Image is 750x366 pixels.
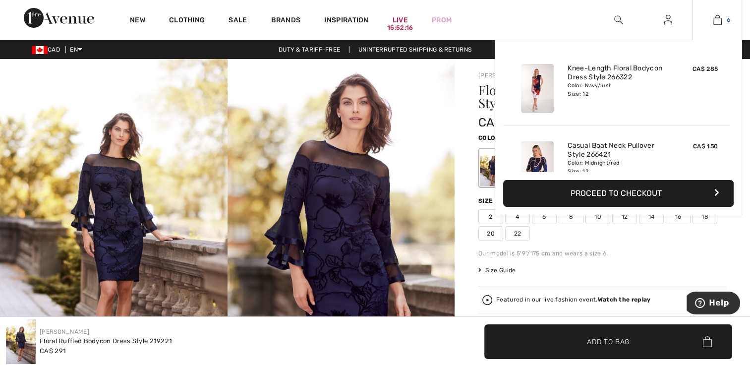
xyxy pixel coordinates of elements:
a: [PERSON_NAME] [478,72,528,79]
div: Floral Ruffled Bodycon Dress Style 219221 [40,336,172,346]
img: Casual Boat Neck Pullover Style 266421 [521,141,554,190]
div: Size ([GEOGRAPHIC_DATA]/[GEOGRAPHIC_DATA]): [478,196,644,205]
span: CA$ 150 [693,143,718,150]
span: EN [70,46,82,53]
button: Add to Bag [484,324,732,359]
img: My Bag [713,14,722,26]
button: Proceed to Checkout [503,180,734,207]
a: Clothing [169,16,205,26]
span: 14 [639,209,664,224]
span: 20 [478,226,503,241]
h1: Floral Ruffled Bodycon Dress Style 219221 [478,84,685,110]
strong: Watch the replay [598,296,651,303]
span: CA$ 291 [40,347,66,355]
div: Featured in our live fashion event. [496,297,650,303]
div: 15:52:16 [387,23,413,33]
span: 18 [692,209,717,224]
a: Prom [432,15,452,25]
a: Casual Boat Neck Pullover Style 266421 [568,141,665,159]
span: 12 [612,209,637,224]
a: Sale [229,16,247,26]
a: Knee-Length Floral Bodycon Dress Style 266322 [568,64,665,82]
span: 22 [505,226,530,241]
img: My Info [664,14,672,26]
a: 6 [693,14,742,26]
div: Color: Midnight/red Size: 12 [568,159,665,175]
span: 6 [532,209,557,224]
a: Brands [271,16,301,26]
span: Color: [478,134,502,141]
img: Watch the replay [482,295,492,305]
span: 2 [478,209,503,224]
img: 1ère Avenue [24,8,94,28]
a: Live15:52:16 [393,15,408,25]
span: CA$ 285 [692,65,718,72]
img: Bag.svg [702,336,712,347]
span: CAD [32,46,64,53]
span: 4 [505,209,530,224]
iframe: Opens a widget where you can find more information [687,292,740,316]
span: Inspiration [324,16,368,26]
a: [PERSON_NAME] [40,328,89,335]
span: 16 [666,209,691,224]
div: Navy [480,149,506,186]
img: Canadian Dollar [32,46,48,54]
div: Color: Navy/lust Size: 12 [568,82,665,98]
a: New [130,16,145,26]
div: Our model is 5'9"/175 cm and wears a size 6. [478,249,726,258]
span: Size Guide [478,266,516,275]
span: CA$ 291 [478,116,524,129]
img: search the website [614,14,623,26]
a: Sign In [656,14,680,26]
img: Knee-Length Floral Bodycon Dress Style 266322 [521,64,554,113]
span: Add to Bag [587,336,630,347]
span: 6 [727,15,730,24]
img: Floral Ruffled Bodycon Dress Style 219221 [6,319,36,364]
span: 10 [585,209,610,224]
span: 8 [559,209,583,224]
